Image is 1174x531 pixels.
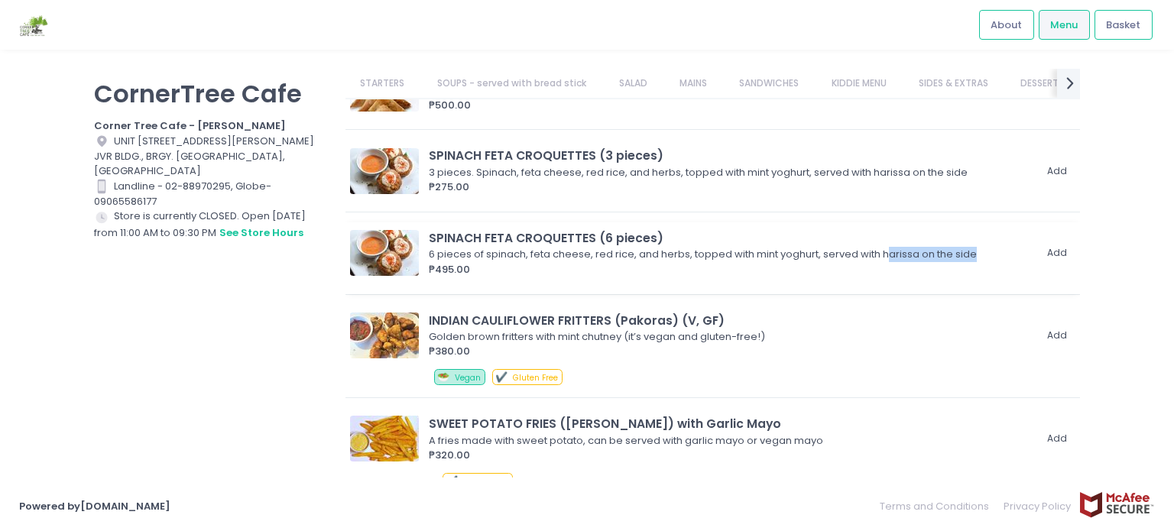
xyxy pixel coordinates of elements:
a: KIDDIE MENU [816,69,901,98]
div: INDIAN CAULIFLOWER FRITTERS (Pakoras) (V, GF) [429,312,1033,329]
a: SALAD [604,69,662,98]
b: Corner Tree Cafe - [PERSON_NAME] [94,118,286,133]
div: A fries made with sweet potato, can be served with garlic mayo or vegan mayo [429,433,1029,448]
div: Store is currently CLOSED. Open [DATE] from 11:00 AM to 09:30 PM [94,209,326,241]
button: Add [1039,241,1075,266]
a: About [979,10,1034,39]
span: About [991,18,1022,33]
div: SWEET POTATO FRIES ([PERSON_NAME]) with Garlic Mayo [429,415,1033,432]
a: MAINS [665,69,722,98]
span: ✔️ [446,474,458,488]
a: SANDWICHES [725,69,814,98]
div: ₱495.00 [429,262,1033,277]
a: SIDES & EXTRAS [903,69,1003,98]
a: SOUPS - served with bread stick [422,69,602,98]
button: see store hours [219,225,304,241]
img: SPINACH FETA CROQUETTES (3 pieces) [350,148,419,194]
span: 🥗 [437,370,449,384]
button: Add [1039,323,1075,348]
div: SPINACH FETA CROQUETTES (6 pieces) [429,229,1033,247]
img: mcafee-secure [1078,491,1155,518]
button: Add [1039,426,1075,452]
img: SPINACH FETA CROQUETTES (6 pieces) [350,230,419,276]
span: Vegan [455,372,481,384]
div: 6 pieces of spinach, feta cheese, red rice, and herbs, topped with mint yoghurt, served with hari... [429,247,1029,262]
span: Menu [1050,18,1078,33]
div: ₱380.00 [429,344,1033,359]
div: UNIT [STREET_ADDRESS][PERSON_NAME] JVR BLDG., BRGY. [GEOGRAPHIC_DATA], [GEOGRAPHIC_DATA] [94,134,326,179]
span: Gluten Free [462,476,508,487]
a: Privacy Policy [997,491,1079,521]
button: Add [1039,158,1075,183]
img: INDIAN CAULIFLOWER FRITTERS (Pakoras) (V, GF) [350,312,419,358]
div: ₱275.00 [429,180,1033,195]
a: Terms and Conditions [880,491,997,521]
div: Landline - 02-88970295, Globe-09065586177 [94,179,326,209]
a: Powered by[DOMAIN_NAME] [19,499,170,513]
a: Menu [1039,10,1090,39]
a: STARTERS [345,69,420,98]
span: Gluten Free [513,372,558,384]
span: Basket [1106,18,1140,33]
div: Golden brown fritters with mint chutney (it’s vegan and gluten-free!) [429,329,1029,345]
div: 3 pieces. Spinach, feta cheese, red rice, and herbs, topped with mint yoghurt, served with hariss... [429,165,1029,180]
img: SWEET POTATO FRIES (VO, GF) with Garlic Mayo [350,416,419,461]
div: SPINACH FETA CROQUETTES (3 pieces) [429,147,1033,164]
img: logo [19,11,48,38]
p: CornerTree Cafe [94,79,326,108]
div: ₱500.00 [429,98,1033,113]
span: ✔️ [495,370,508,384]
div: ₱320.00 [429,448,1033,463]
